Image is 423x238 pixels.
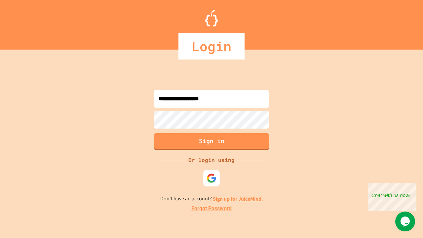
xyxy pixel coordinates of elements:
button: Sign in [154,133,269,150]
a: Sign up for JuiceMind. [213,195,263,202]
iframe: chat widget [395,212,416,231]
p: Don't have an account? [160,195,263,203]
a: Forgot Password [191,205,232,213]
img: Logo.svg [205,10,218,26]
img: google-icon.svg [207,173,216,183]
div: Login [178,33,245,59]
iframe: chat widget [368,183,416,211]
div: Or login using [185,156,238,164]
